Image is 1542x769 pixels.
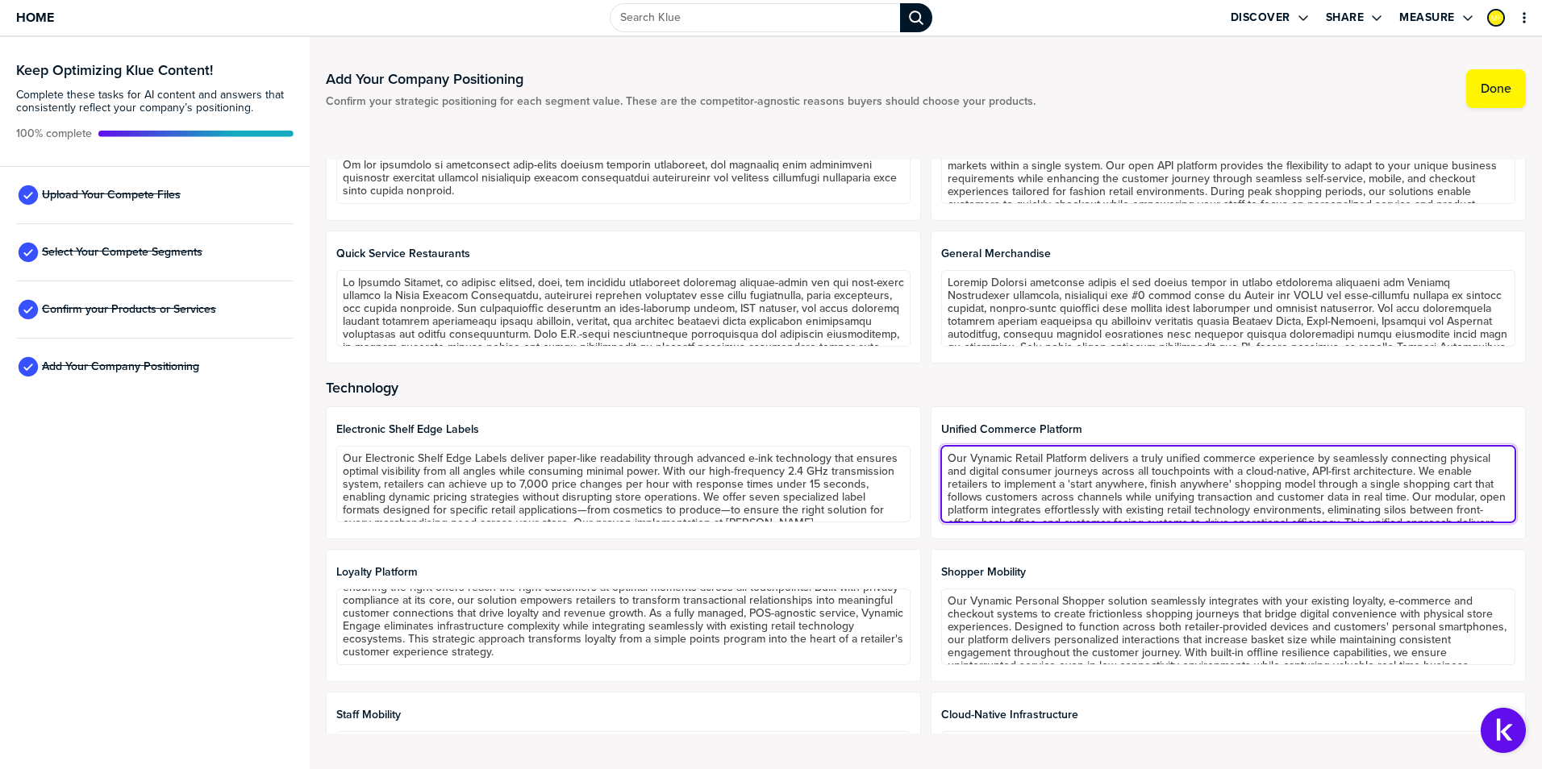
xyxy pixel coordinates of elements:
span: Complete these tasks for AI content and answers that consistently reflect your company’s position... [16,89,294,114]
span: Quick Service Restaurants [336,247,911,260]
h2: Technology [326,380,1526,396]
textarea: Our Vynamic Personal Shopper solution seamlessly integrates with your existing loyalty, e-commerc... [941,588,1515,665]
label: Share [1326,10,1365,25]
span: Cloud-Native Infrastructure [941,709,1515,721]
span: Home [16,10,54,24]
span: Select Your Compete Segments [42,246,202,259]
label: Done [1481,81,1511,97]
span: General Merchandise [941,247,1515,260]
div: Search Klue [900,3,932,32]
textarea: Lo Ipsumdo Sitamet, co adipisc elitsed, doei, tem incididu utlaboreet doloremag aliquae-admin ven... [336,270,911,347]
textarea: Our Electronic Shelf Edge Labels deliver paper-like readability through advanced e-ink technology... [336,446,911,522]
span: Confirm your Products or Services [42,303,216,316]
textarea: Our Vynamic Engage loyalty platform delivers a unified, cloud-native solution that enables retail... [336,588,911,665]
span: Add Your Company Positioning [42,360,199,373]
span: Shopper Mobility [941,566,1515,579]
textarea: Lor ipsu dol sitametcons adipiscin elitseddoe tem incid utla etdo ma aliquaenima-minimve quisnost... [336,127,911,204]
span: Staff Mobility [336,709,911,721]
img: 781207ed1481c00c65955b44c3880d9b-sml.png [1489,10,1503,25]
h1: Add Your Company Positioning [326,69,1036,89]
label: Discover [1231,10,1290,25]
span: Upload Your Compete Files [42,189,181,202]
textarea: Our Vynamic Retail Platform delivers a truly unified commerce experience by seamlessly connecting... [941,446,1515,522]
textarea: At [PERSON_NAME][GEOGRAPHIC_DATA][PERSON_NAME], we deliver modular, cloud-native retail solutions... [941,127,1515,204]
div: Maico Ferreira [1487,9,1505,27]
span: Electronic Shelf Edge Labels [336,423,911,436]
span: Confirm your strategic positioning for each segment value. These are the competitor-agnostic reas... [326,95,1036,108]
textarea: Loremip Dolorsi ametconse adipis el sed doeius tempor in utlabo etdolorema aliquaeni adm Veniamq ... [941,270,1515,347]
input: Search Klue [610,3,900,32]
span: Unified Commerce Platform [941,423,1515,436]
label: Measure [1399,10,1455,25]
button: Open Support Center [1481,708,1526,753]
a: Edit Profile [1486,7,1507,28]
h3: Keep Optimizing Klue Content! [16,63,294,77]
span: Active [16,127,92,140]
button: Done [1466,69,1526,108]
span: Loyalty Platform [336,566,911,579]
